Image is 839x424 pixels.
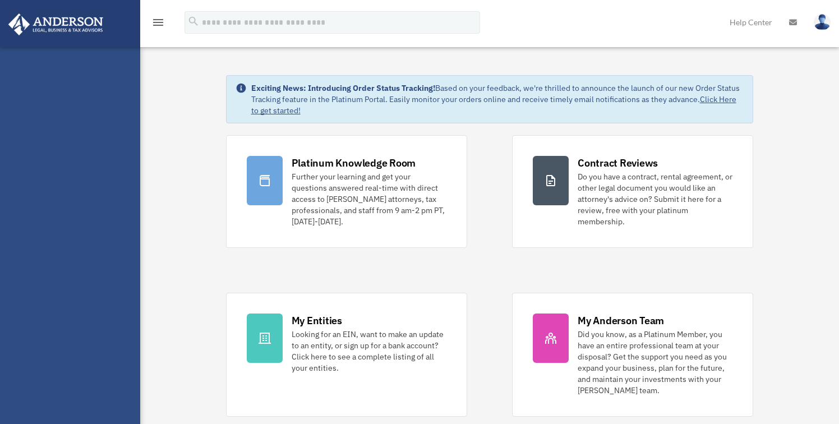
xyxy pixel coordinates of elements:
i: menu [151,16,165,29]
a: My Entities Looking for an EIN, want to make an update to an entity, or sign up for a bank accoun... [226,293,467,417]
div: Platinum Knowledge Room [292,156,416,170]
a: My Anderson Team Did you know, as a Platinum Member, you have an entire professional team at your... [512,293,753,417]
strong: Exciting News: Introducing Order Status Tracking! [251,83,435,93]
a: menu [151,20,165,29]
div: Do you have a contract, rental agreement, or other legal document you would like an attorney's ad... [578,171,732,227]
div: Contract Reviews [578,156,658,170]
a: Platinum Knowledge Room Further your learning and get your questions answered real-time with dire... [226,135,467,248]
div: Based on your feedback, we're thrilled to announce the launch of our new Order Status Tracking fe... [251,82,744,116]
div: Looking for an EIN, want to make an update to an entity, or sign up for a bank account? Click her... [292,329,446,374]
div: My Entities [292,314,342,328]
a: Contract Reviews Do you have a contract, rental agreement, or other legal document you would like... [512,135,753,248]
i: search [187,15,200,27]
img: User Pic [814,14,831,30]
a: Click Here to get started! [251,94,736,116]
img: Anderson Advisors Platinum Portal [5,13,107,35]
div: My Anderson Team [578,314,664,328]
div: Did you know, as a Platinum Member, you have an entire professional team at your disposal? Get th... [578,329,732,396]
div: Further your learning and get your questions answered real-time with direct access to [PERSON_NAM... [292,171,446,227]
